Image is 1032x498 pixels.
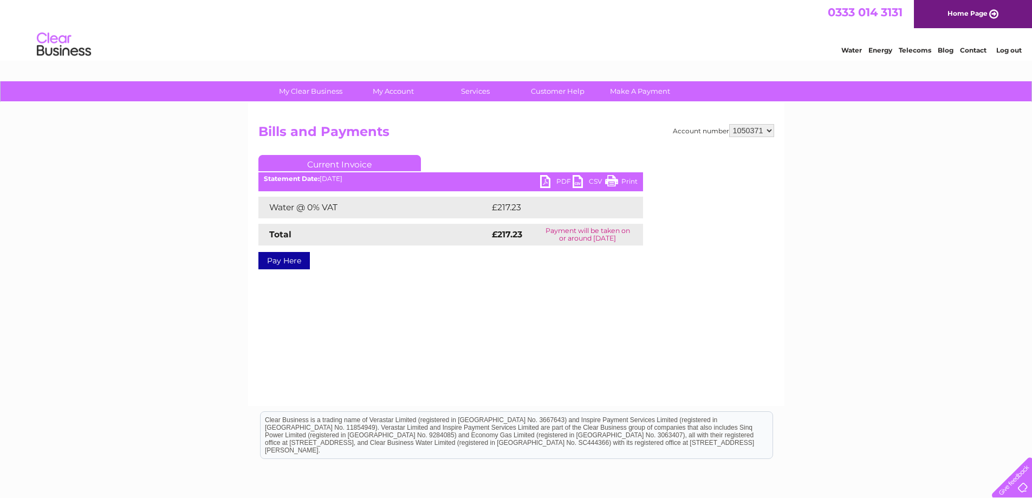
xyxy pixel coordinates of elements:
b: Statement Date: [264,174,320,183]
td: £217.23 [489,197,622,218]
div: Account number [673,124,774,137]
a: Blog [938,46,953,54]
a: Make A Payment [595,81,685,101]
a: Energy [868,46,892,54]
a: Pay Here [258,252,310,269]
a: Telecoms [899,46,931,54]
a: Contact [960,46,986,54]
img: logo.png [36,28,92,61]
a: Print [605,175,638,191]
a: Customer Help [513,81,602,101]
a: PDF [540,175,573,191]
h2: Bills and Payments [258,124,774,145]
a: My Clear Business [266,81,355,101]
div: [DATE] [258,175,643,183]
a: Services [431,81,520,101]
a: Current Invoice [258,155,421,171]
td: Water @ 0% VAT [258,197,489,218]
a: 0333 014 3131 [828,5,903,19]
a: My Account [348,81,438,101]
a: Log out [996,46,1022,54]
strong: £217.23 [492,229,522,240]
a: Water [841,46,862,54]
strong: Total [269,229,291,240]
td: Payment will be taken on or around [DATE] [533,224,642,245]
a: CSV [573,175,605,191]
div: Clear Business is a trading name of Verastar Limited (registered in [GEOGRAPHIC_DATA] No. 3667643... [261,6,773,53]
